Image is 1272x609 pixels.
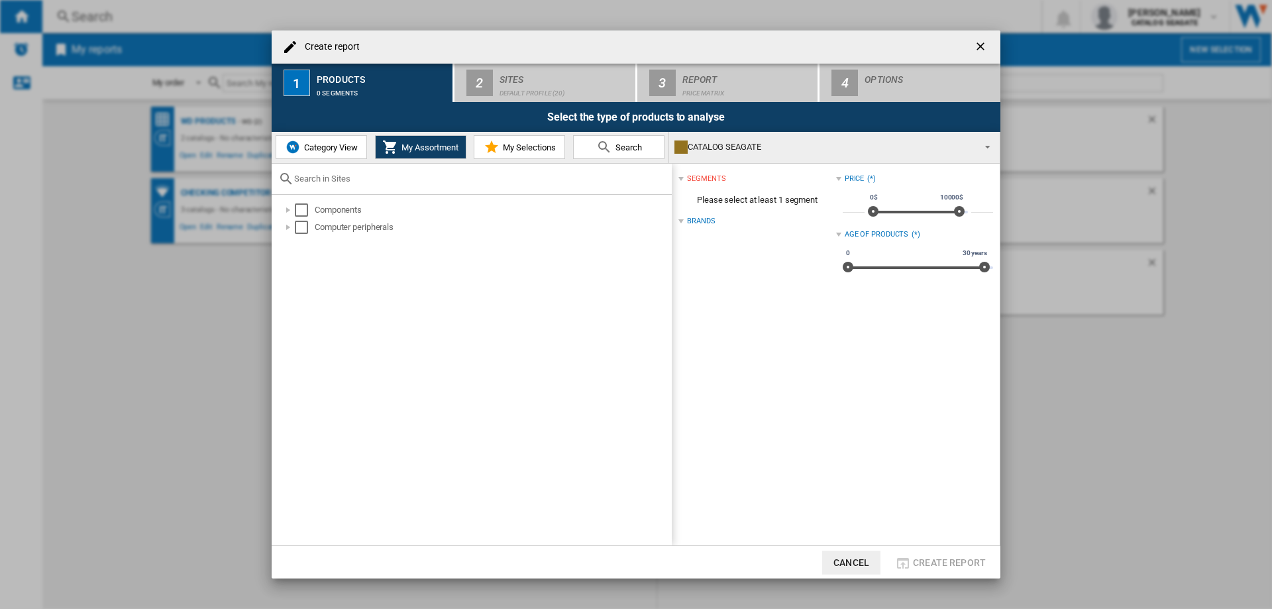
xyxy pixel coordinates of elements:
[500,69,630,83] div: Sites
[285,139,301,155] img: wiser-icon-blue.png
[612,142,642,152] span: Search
[315,203,670,217] div: Components
[573,135,664,159] button: Search
[868,192,880,203] span: 0$
[272,64,454,102] button: 1 Products 0 segments
[913,557,986,568] span: Create report
[682,83,813,97] div: Price Matrix
[284,70,310,96] div: 1
[317,83,447,97] div: 0 segments
[454,64,637,102] button: 2 Sites Default profile (20)
[500,83,630,97] div: Default profile (20)
[301,142,358,152] span: Category View
[938,192,965,203] span: 10000$
[844,248,852,258] span: 0
[294,174,665,184] input: Search in Sites
[865,69,995,83] div: Options
[687,216,715,227] div: Brands
[398,142,458,152] span: My Assortment
[298,40,360,54] h4: Create report
[831,70,858,96] div: 4
[317,69,447,83] div: Products
[674,138,973,156] div: CATALOG SEAGATE
[315,221,670,234] div: Computer peripherals
[272,102,1000,132] div: Select the type of products to analyse
[272,30,1000,579] md-dialog: Create report ...
[820,64,1000,102] button: 4 Options
[649,70,676,96] div: 3
[961,248,989,258] span: 30 years
[687,174,725,184] div: segments
[822,551,880,575] button: Cancel
[375,135,466,159] button: My Assortment
[969,34,995,60] button: getI18NText('BUTTONS.CLOSE_DIALOG')
[276,135,367,159] button: Category View
[295,221,315,234] md-checkbox: Select
[637,64,820,102] button: 3 Report Price Matrix
[466,70,493,96] div: 2
[500,142,556,152] span: My Selections
[845,174,865,184] div: Price
[678,188,835,213] span: Please select at least 1 segment
[295,203,315,217] md-checkbox: Select
[974,40,990,56] ng-md-icon: getI18NText('BUTTONS.CLOSE_DIALOG')
[474,135,565,159] button: My Selections
[845,229,909,240] div: Age of products
[682,69,813,83] div: Report
[891,551,990,575] button: Create report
